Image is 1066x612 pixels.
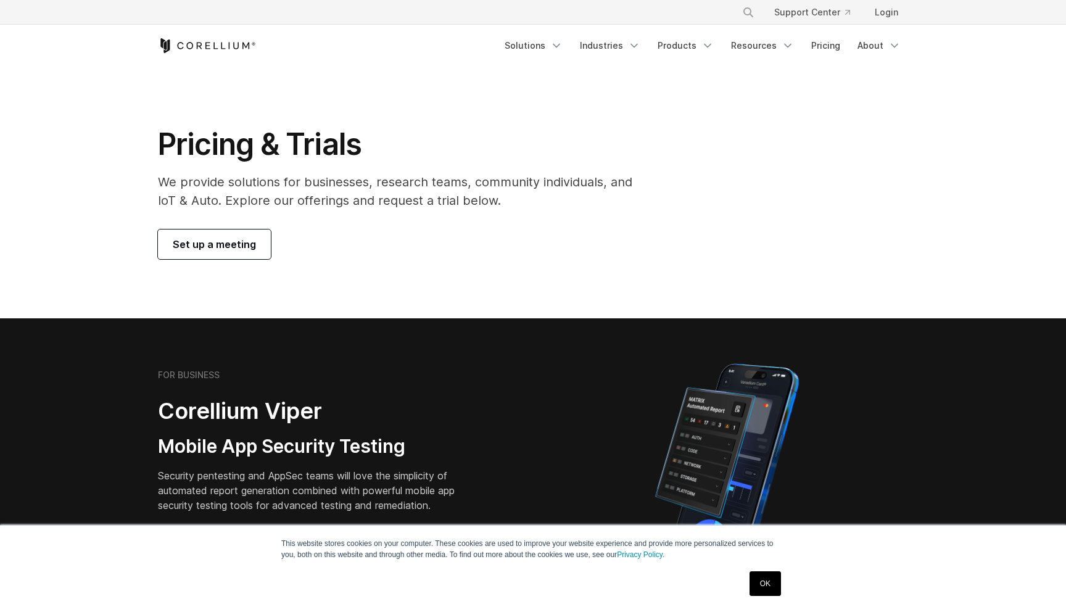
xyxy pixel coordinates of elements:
h6: FOR BUSINESS [158,370,220,381]
a: Login [865,1,908,23]
a: Support Center [764,1,860,23]
p: This website stores cookies on your computer. These cookies are used to improve your website expe... [281,538,785,560]
div: Navigation Menu [497,35,908,57]
span: Set up a meeting [173,237,256,252]
a: Corellium Home [158,38,256,53]
div: Navigation Menu [727,1,908,23]
a: Products [650,35,721,57]
p: We provide solutions for businesses, research teams, community individuals, and IoT & Auto. Explo... [158,173,650,210]
a: Solutions [497,35,570,57]
h2: Corellium Viper [158,397,474,425]
h1: Pricing & Trials [158,126,650,163]
a: Privacy Policy. [617,550,664,559]
a: Industries [572,35,648,57]
h3: Mobile App Security Testing [158,435,474,458]
a: About [850,35,908,57]
a: Pricing [804,35,848,57]
button: Search [737,1,759,23]
p: Security pentesting and AppSec teams will love the simplicity of automated report generation comb... [158,468,474,513]
img: Corellium MATRIX automated report on iPhone showing app vulnerability test results across securit... [634,358,820,574]
a: Resources [724,35,801,57]
a: OK [750,571,781,596]
a: Set up a meeting [158,229,271,259]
